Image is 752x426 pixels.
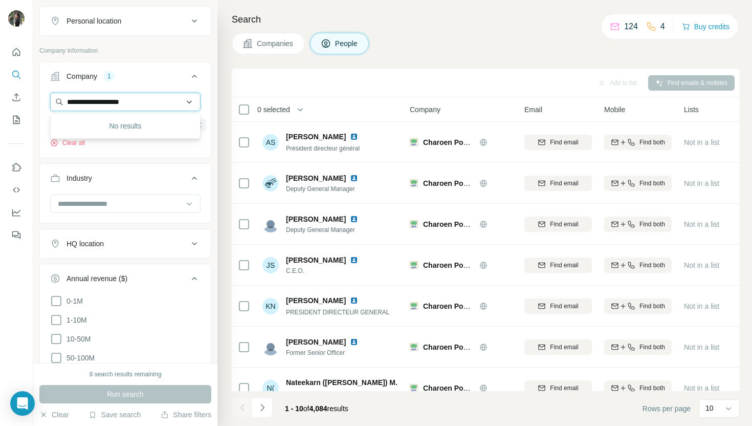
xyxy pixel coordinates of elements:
button: Industry [40,166,211,195]
img: LinkedIn logo [350,256,358,264]
img: Logo of Charoen Pokphand Foods Public Company Limited [410,384,418,392]
img: Avatar [262,339,279,355]
p: 10 [705,403,714,413]
button: Find both [604,339,672,355]
button: Personal location [40,9,211,33]
span: Find both [639,302,665,311]
button: Find email [524,339,592,355]
span: Find email [550,138,578,147]
h4: Search [232,12,740,27]
div: KN [262,298,279,314]
button: Find both [604,217,672,232]
button: Use Surfe API [8,181,25,199]
span: C.E.O. [286,266,370,275]
img: LinkedIn logo [350,174,358,182]
span: PRESIDENT DIRECTEUR GENERAL [286,309,389,316]
span: Company [410,104,440,115]
span: Find email [550,384,578,393]
button: Clear all [50,138,85,147]
button: Quick start [8,43,25,61]
p: Company information [39,46,211,55]
button: Find both [604,299,672,314]
img: Avatar [262,216,279,232]
div: Company [67,71,97,81]
span: Not in a list [684,138,719,146]
span: Find both [639,343,665,352]
div: Annual revenue ($) [67,273,127,284]
button: Search [8,66,25,84]
span: Charoen Pokphand Foods Public Company Limited [423,302,598,310]
div: Personal location [67,16,121,26]
button: Annual revenue ($) [40,266,211,295]
button: Find both [604,380,672,396]
img: Logo of Charoen Pokphand Foods Public Company Limited [410,261,418,269]
button: Find email [524,258,592,273]
button: Find email [524,135,592,150]
span: Find both [639,220,665,229]
button: Navigate to next page [252,397,273,418]
button: Find email [524,299,592,314]
span: Charoen Pokphand Foods Public Company Limited [423,138,598,146]
button: Find email [524,176,592,191]
span: 0-1M [62,296,83,306]
img: LinkedIn logo [350,215,358,223]
button: Company1 [40,64,211,93]
span: results [285,404,348,413]
span: Deputy General Manager [286,225,370,235]
span: 1-10M [62,315,87,325]
span: Email [524,104,542,115]
span: Président directeur général [286,145,360,152]
img: Avatar [262,175,279,191]
img: Logo of Charoen Pokphand Foods Public Company Limited [410,302,418,310]
button: Use Surfe on LinkedIn [8,158,25,177]
button: Clear [39,410,69,420]
span: [PERSON_NAME] [286,132,346,142]
img: Avatar [8,10,25,27]
button: Find both [604,258,672,273]
span: Companies [257,38,294,49]
span: [PERSON_NAME] [286,173,346,183]
span: [PERSON_NAME] [286,214,346,224]
button: Save search [89,410,141,420]
button: My lists [8,111,25,129]
span: Charoen Pokphand Foods Public Company Limited [423,179,598,187]
img: LinkedIn logo [350,296,358,305]
span: Not in a list [684,343,719,351]
span: Not in a list [684,384,719,392]
button: Find email [524,217,592,232]
img: Logo of Charoen Pokphand Foods Public Company Limited [410,220,418,228]
button: Enrich CSV [8,88,25,106]
span: Charoen Pokphand Foods Public Company Limited [423,343,598,351]
span: of [303,404,309,413]
span: Find email [550,220,578,229]
span: Rows per page [643,403,691,414]
div: Industry [67,173,92,183]
span: 10-50M [62,334,91,344]
span: Find both [639,384,665,393]
img: Logo of Charoen Pokphand Foods Public Company Limited [410,343,418,351]
span: Find both [639,179,665,188]
button: Find email [524,380,592,396]
div: 1 [103,72,115,81]
span: Find email [550,261,578,270]
span: Not in a list [684,261,719,269]
span: Nateekarn ([PERSON_NAME]) M. [286,377,397,388]
span: [PERSON_NAME] [286,295,346,306]
img: Logo of Charoen Pokphand Foods Public Company Limited [410,179,418,187]
div: 8 search results remaining [90,370,162,379]
span: Deputy General Manager [286,184,370,194]
span: Not in a list [684,179,719,187]
span: Find email [550,343,578,352]
button: HQ location [40,231,211,256]
div: N( [262,380,279,396]
span: Not in a list [684,302,719,310]
img: LinkedIn logo [350,133,358,141]
span: Charoen Pokphand Foods Public Company Limited [423,261,598,269]
div: AS [262,134,279,151]
span: Find email [550,179,578,188]
span: Find both [639,138,665,147]
span: Not in a list [684,220,719,228]
img: LinkedIn logo [350,338,358,346]
span: Find both [639,261,665,270]
button: Dashboard [8,203,25,222]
